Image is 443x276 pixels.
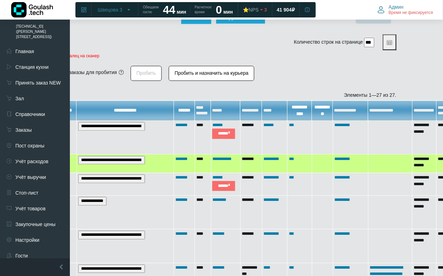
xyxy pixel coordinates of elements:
span: ₽ [292,7,295,13]
button: Админ Время не фиксируется [373,2,437,17]
label: Количество строк на странице [294,39,363,46]
div: Выберите заказы для пробития [45,69,117,77]
span: 3 [264,7,267,13]
p: Поместите палец на сканер [45,54,397,59]
span: Швецова 3 [98,7,122,13]
div: ⭐ [243,7,259,13]
span: мин [177,9,186,15]
button: Швецова 3 [94,4,136,15]
span: мин [224,9,233,15]
a: 41 904 ₽ [273,3,299,16]
strong: 44 [163,3,175,16]
button: Пробить [131,66,162,81]
strong: 0 [216,3,222,16]
div: Элементы 1—27 из 27. [45,92,397,99]
span: Админ [389,4,404,10]
img: Логотип компании Goulash.tech [11,2,53,17]
span: Расчетное время [195,5,211,15]
a: Обещаем гостю 44 мин Расчетное время 0 мин [139,3,237,16]
span: Время не фиксируется [389,10,433,16]
a: ⭐NPS 3 [239,3,271,16]
span: NPS [249,7,259,13]
span: 41 904 [277,7,292,13]
button: Пробить и назначить на курьера [169,66,254,81]
span: Обещаем гостю [143,5,159,15]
